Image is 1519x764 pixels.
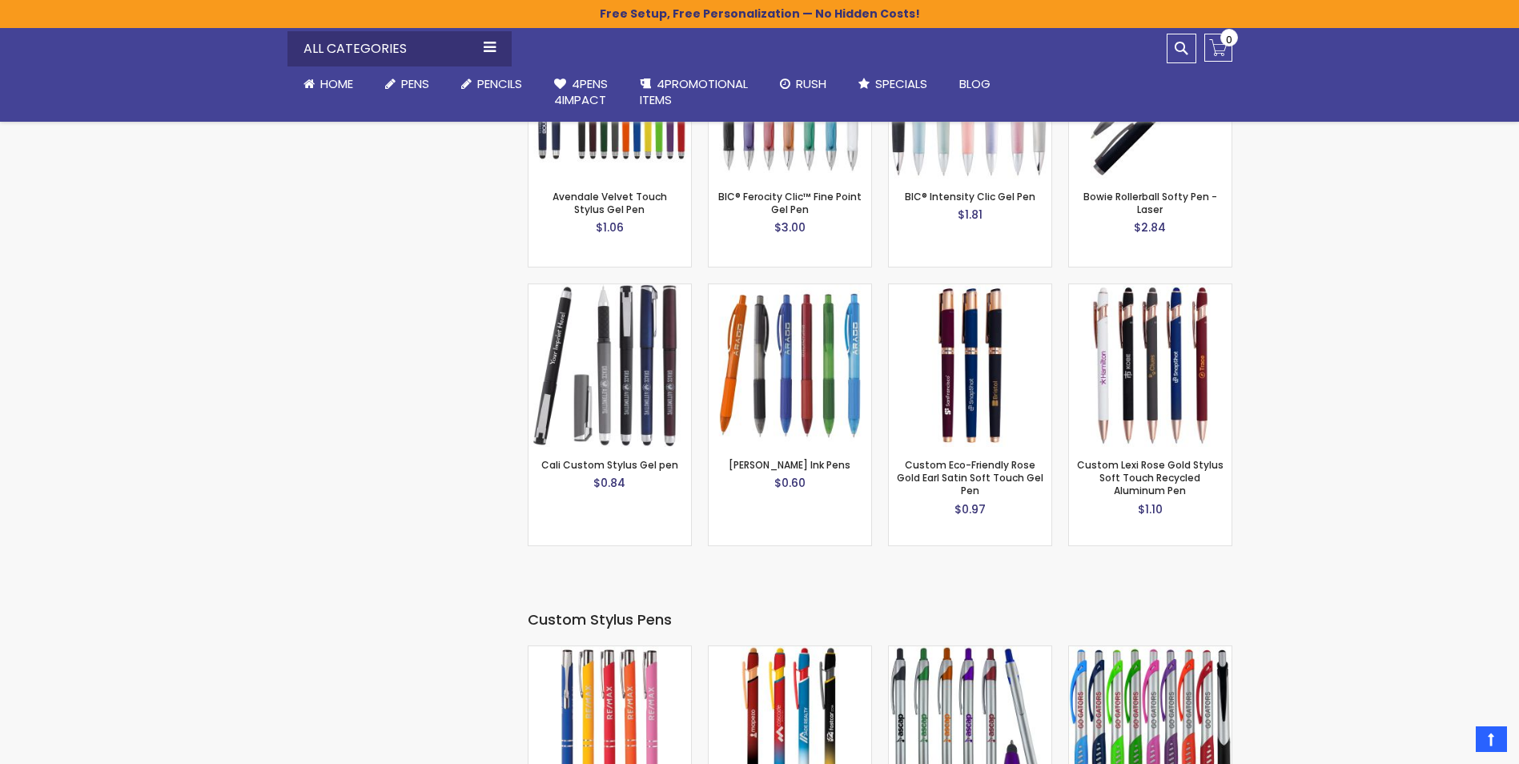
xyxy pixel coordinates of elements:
[369,66,445,102] a: Pens
[593,475,625,491] span: $0.84
[954,501,986,517] span: $0.97
[1069,283,1232,297] a: Custom Lexi Rose Gold Stylus Soft Touch Recycled Aluminum Pen
[718,190,862,216] a: BIC® Ferocity Clic™ Fine Point Gel Pen
[1138,501,1163,517] span: $1.10
[1083,190,1217,216] a: Bowie Rollerball Softy Pen - Laser
[1226,32,1232,47] span: 0
[528,645,691,659] a: Color Stylus Pens
[842,66,943,102] a: Specials
[774,475,806,491] span: $0.60
[1204,34,1232,62] a: 0
[554,75,608,108] span: 4Pens 4impact
[709,283,871,297] a: Cliff Gel Ink Pens
[287,31,512,66] div: All Categories
[640,75,748,108] span: 4PROMOTIONAL ITEMS
[287,66,369,102] a: Home
[774,219,806,235] span: $3.00
[889,283,1051,297] a: Custom Eco-Friendly Rose Gold Earl Satin Soft Touch Gel Pen
[905,190,1035,203] a: BIC® Intensity Clic Gel Pen
[709,284,871,447] img: Cliff Gel Ink Pens
[764,66,842,102] a: Rush
[897,458,1043,497] a: Custom Eco-Friendly Rose Gold Earl Satin Soft Touch Gel Pen
[445,66,538,102] a: Pencils
[477,75,522,92] span: Pencils
[596,219,624,235] span: $1.06
[729,458,850,472] a: [PERSON_NAME] Ink Pens
[709,645,871,659] a: Superhero Ellipse Softy Pen with Stylus - Laser Engraved
[943,66,1007,102] a: Blog
[889,645,1051,659] a: Slim Jen Silver Stylus
[624,66,764,119] a: 4PROMOTIONALITEMS
[528,609,672,629] span: Custom Stylus Pens
[958,207,983,223] span: $1.81
[541,458,678,472] a: Cali Custom Stylus Gel pen
[553,190,667,216] a: Avendale Velvet Touch Stylus Gel Pen
[1069,284,1232,447] img: Custom Lexi Rose Gold Stylus Soft Touch Recycled Aluminum Pen
[889,284,1051,447] img: Custom Eco-Friendly Rose Gold Earl Satin Soft Touch Gel Pen
[320,75,353,92] span: Home
[959,75,991,92] span: Blog
[1069,645,1232,659] a: Lexus Stylus Pen
[401,75,429,92] span: Pens
[538,66,624,119] a: 4Pens4impact
[875,75,927,92] span: Specials
[796,75,826,92] span: Rush
[528,284,691,447] img: Cali Custom Stylus Gel pen
[528,283,691,297] a: Cali Custom Stylus Gel pen
[1134,219,1166,235] span: $2.84
[1077,458,1224,497] a: Custom Lexi Rose Gold Stylus Soft Touch Recycled Aluminum Pen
